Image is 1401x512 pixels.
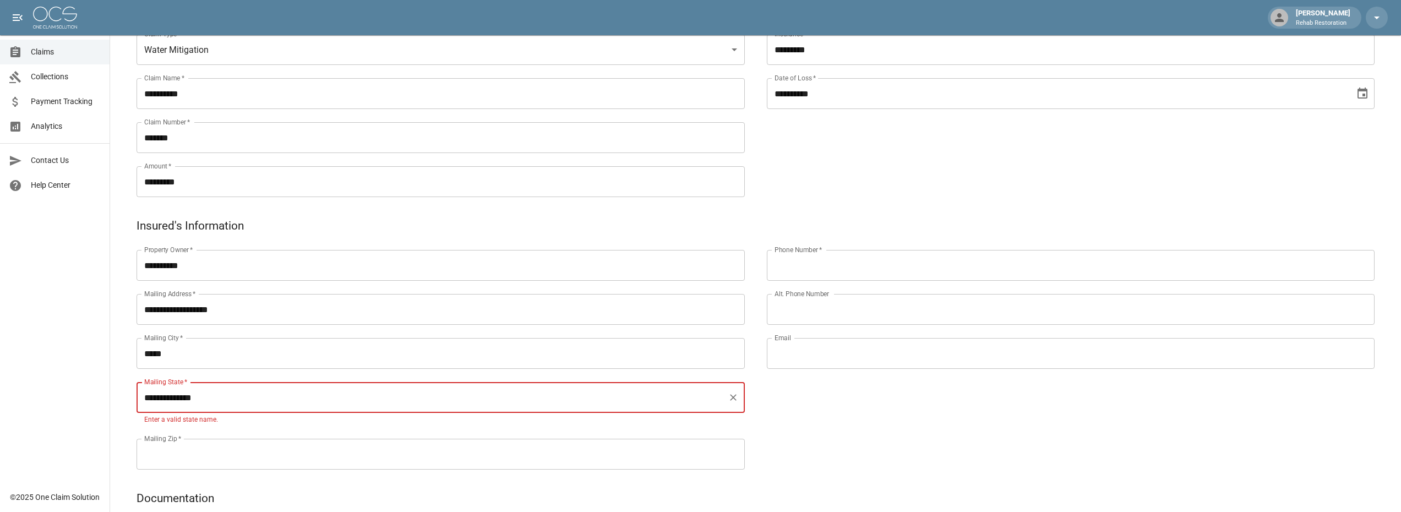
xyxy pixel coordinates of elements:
span: Collections [31,71,101,83]
button: Clear [726,390,741,405]
label: Alt. Phone Number [775,289,829,298]
button: open drawer [7,7,29,29]
span: Payment Tracking [31,96,101,107]
label: Mailing Address [144,289,195,298]
label: Claim Name [144,73,184,83]
p: Enter a valid state name. [144,415,737,426]
span: Help Center [31,179,101,191]
span: Contact Us [31,155,101,166]
label: Mailing State [144,377,187,386]
div: © 2025 One Claim Solution [10,492,100,503]
span: Analytics [31,121,101,132]
p: Rehab Restoration [1296,19,1350,28]
label: Email [775,333,791,342]
label: Phone Number [775,245,822,254]
span: Claims [31,46,101,58]
img: ocs-logo-white-transparent.png [33,7,77,29]
label: Mailing City [144,333,183,342]
div: Water Mitigation [137,34,745,65]
div: [PERSON_NAME] [1291,8,1355,28]
label: Date of Loss [775,73,816,83]
label: Claim Number [144,117,190,127]
label: Mailing Zip [144,434,182,443]
label: Property Owner [144,245,193,254]
label: Amount [144,161,172,171]
button: Choose date, selected date is Sep 10, 2025 [1351,83,1373,105]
